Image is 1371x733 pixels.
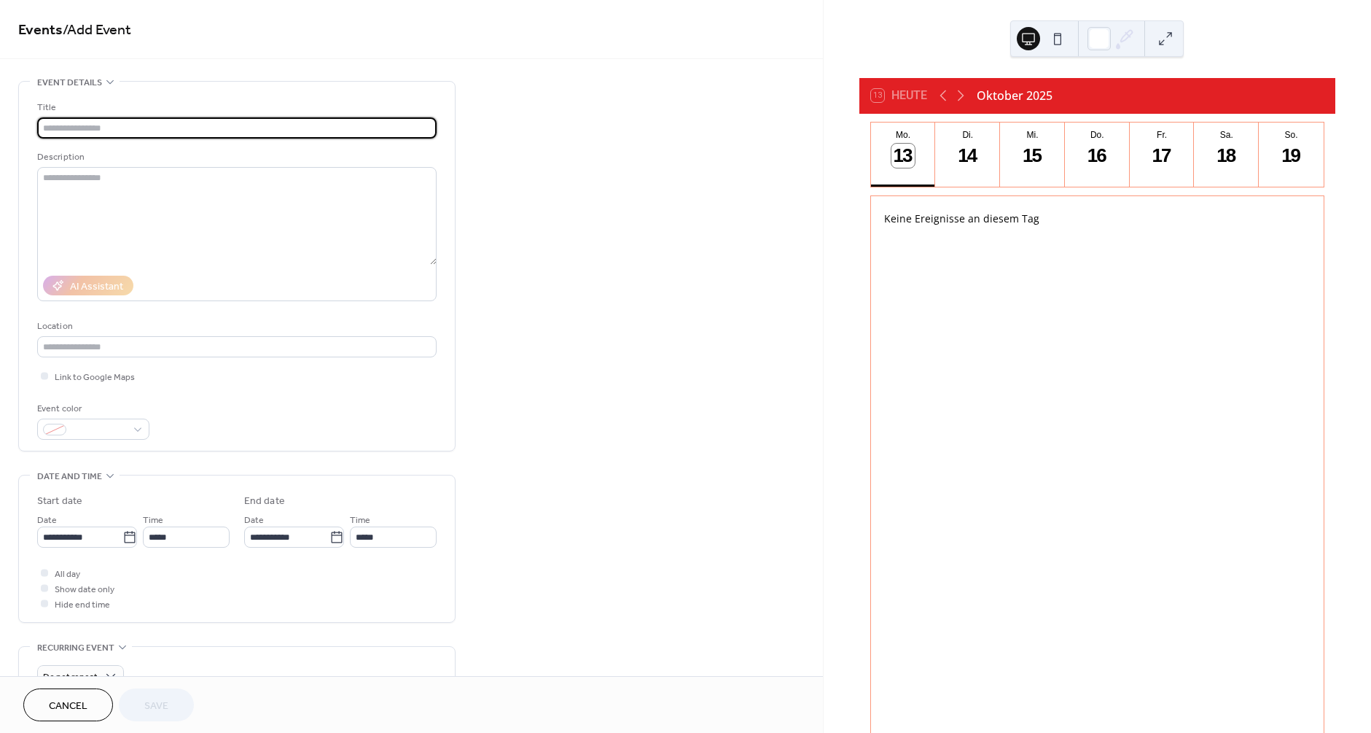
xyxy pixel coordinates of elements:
div: Description [37,150,434,165]
div: Mi. [1004,130,1061,140]
button: Mo.13 [871,123,936,187]
div: Oktober 2025 [977,87,1052,104]
div: 19 [1279,144,1303,168]
button: So.19 [1259,123,1324,187]
span: Hide end time [55,597,110,613]
div: Do. [1069,130,1125,140]
div: 14 [956,144,980,168]
div: 15 [1020,144,1044,168]
button: Di.14 [935,123,1000,187]
div: Keine Ereignisse an diesem Tag [872,201,1321,236]
a: Events [18,16,63,44]
span: Date and time [37,469,102,484]
div: Sa. [1198,130,1254,140]
span: Link to Google Maps [55,370,135,385]
button: Sa.18 [1194,123,1259,187]
button: Mi.15 [1000,123,1065,187]
div: End date [244,494,285,509]
div: Event color [37,401,147,416]
span: / Add Event [63,16,131,44]
div: 17 [1150,144,1174,168]
span: Date [37,513,57,528]
span: Event details [37,75,102,90]
button: Cancel [23,689,113,721]
div: Title [37,100,434,115]
div: 13 [891,144,915,168]
div: 18 [1215,144,1239,168]
button: Fr.17 [1130,123,1195,187]
div: So. [1263,130,1319,140]
span: Do not repeat [43,669,98,686]
div: Location [37,319,434,334]
span: Recurring event [37,640,114,656]
div: Fr. [1134,130,1190,140]
div: Di. [940,130,996,140]
span: Time [143,513,163,528]
span: Date [244,513,264,528]
span: All day [55,567,80,582]
div: 16 [1085,144,1109,168]
div: Start date [37,494,82,509]
span: Cancel [49,699,87,714]
span: Time [350,513,370,528]
div: Mo. [875,130,931,140]
span: Show date only [55,582,114,597]
button: Do.16 [1065,123,1130,187]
